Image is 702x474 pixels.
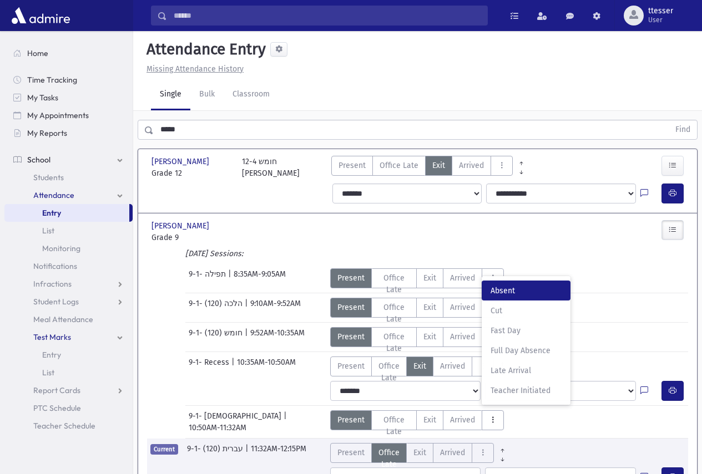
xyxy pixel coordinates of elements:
[4,328,133,346] a: Test Marks
[27,155,50,165] span: School
[491,385,562,396] span: Teacher Initiated
[4,310,133,328] a: Meal Attendance
[330,356,511,376] div: AttTypes
[231,356,237,376] span: |
[33,279,72,289] span: Infractions
[151,167,231,179] span: Grade 12
[4,364,133,381] a: List
[228,268,234,288] span: |
[432,160,445,171] span: Exit
[9,4,73,27] img: AdmirePro
[337,272,365,284] span: Present
[167,6,487,26] input: Search
[4,89,133,106] a: My Tasks
[378,447,400,470] span: Office Late
[237,356,296,376] span: 10:35AM-10:50AM
[150,444,178,455] span: Current
[33,332,71,342] span: Test Marks
[151,232,231,243] span: Grade 9
[27,128,67,138] span: My Reports
[450,414,475,426] span: Arrived
[4,381,133,399] a: Report Cards
[189,268,228,288] span: 9-1- תפילה
[4,293,133,310] a: Student Logs
[648,7,673,16] span: ttesser
[491,345,562,356] span: Full Day Absence
[27,48,48,58] span: Home
[330,298,504,318] div: AttTypes
[440,447,465,458] span: Arrived
[669,120,697,139] button: Find
[378,302,410,325] span: Office Late
[423,414,436,426] span: Exit
[440,360,465,372] span: Arrived
[4,275,133,293] a: Infractions
[330,410,504,430] div: AttTypes
[42,368,54,378] span: List
[33,385,80,395] span: Report Cards
[33,297,79,307] span: Student Logs
[151,79,190,110] a: Single
[4,417,133,435] a: Teacher Schedule
[450,272,475,284] span: Arrived
[33,421,95,431] span: Teacher Schedule
[250,327,305,347] span: 9:52AM-10:35AM
[250,298,301,318] span: 9:10AM-9:52AM
[330,327,504,347] div: AttTypes
[33,261,77,271] span: Notifications
[27,75,77,85] span: Time Tracking
[224,79,279,110] a: Classroom
[4,169,133,186] a: Students
[459,160,484,171] span: Arrived
[33,403,81,413] span: PTC Schedule
[4,124,133,142] a: My Reports
[380,160,418,171] span: Office Late
[151,220,211,232] span: [PERSON_NAME]
[423,331,436,343] span: Exit
[33,190,74,200] span: Attendance
[491,365,562,376] span: Late Arrival
[648,16,673,24] span: User
[337,331,365,343] span: Present
[251,443,306,463] span: 11:32AM-12:15PM
[491,285,562,297] span: Absent
[450,302,475,313] span: Arrived
[337,302,365,313] span: Present
[142,40,266,59] h5: Attendance Entry
[413,360,426,372] span: Exit
[189,422,246,434] span: 10:50AM-11:32AM
[337,447,365,458] span: Present
[4,257,133,275] a: Notifications
[189,327,245,347] span: 9-1- חומש (120)
[190,79,224,110] a: Bulk
[4,239,133,257] a: Monitoring
[151,156,211,167] span: [PERSON_NAME]
[491,325,562,337] span: Fast Day
[423,302,436,313] span: Exit
[242,156,300,179] div: 12-4 חומש [PERSON_NAME]
[4,222,133,239] a: List
[27,110,89,120] span: My Appointments
[33,172,64,182] span: Students
[413,447,426,458] span: Exit
[330,268,504,288] div: AttTypes
[245,443,251,463] span: |
[185,249,243,258] i: [DATE] Sessions:
[33,314,93,324] span: Meal Attendance
[330,443,511,463] div: AttTypes
[337,414,365,426] span: Present
[339,160,366,171] span: Present
[245,327,250,347] span: |
[187,443,245,463] span: 9-1- עברית (120)
[4,399,133,417] a: PTC Schedule
[42,208,61,218] span: Entry
[4,186,133,204] a: Attendance
[450,331,475,343] span: Arrived
[245,298,250,318] span: |
[142,64,244,74] a: Missing Attendance History
[42,350,61,360] span: Entry
[491,305,562,317] span: Cut
[378,272,410,295] span: Office Late
[337,360,365,372] span: Present
[27,93,58,103] span: My Tasks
